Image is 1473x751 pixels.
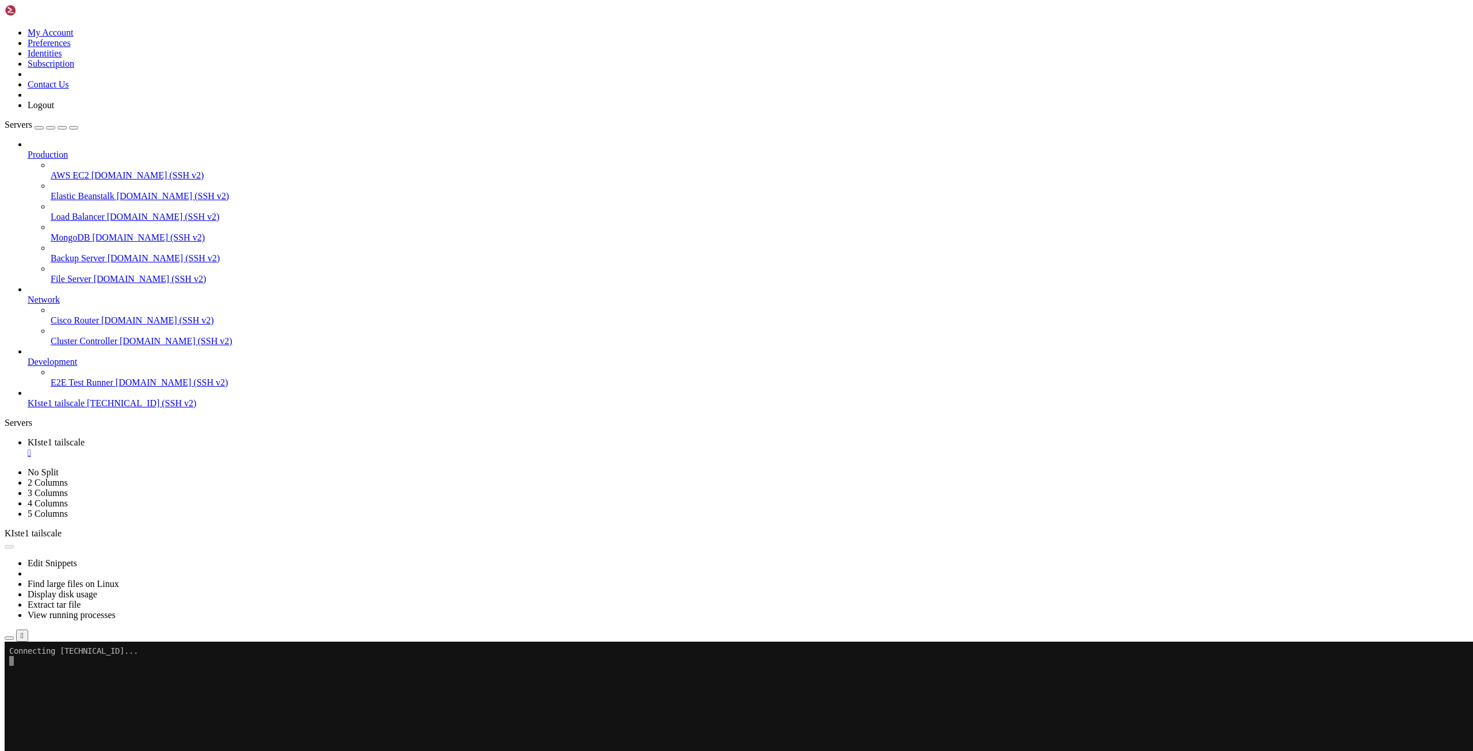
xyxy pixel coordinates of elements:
li: AWS EC2 [DOMAIN_NAME] (SSH v2) [51,160,1468,181]
a: MongoDB [DOMAIN_NAME] (SSH v2) [51,232,1468,243]
span: [TECHNICAL_ID] (SSH v2) [87,398,196,408]
button:  [16,630,28,642]
span: [DOMAIN_NAME] (SSH v2) [116,378,228,387]
a: Servers [5,120,78,129]
span: Backup Server [51,253,105,263]
span: [DOMAIN_NAME] (SSH v2) [108,253,220,263]
a: Edit Snippets [28,558,77,568]
li: E2E Test Runner [DOMAIN_NAME] (SSH v2) [51,367,1468,388]
span: [DOMAIN_NAME] (SSH v2) [94,274,207,284]
a: 2 Columns [28,478,68,487]
a: Logout [28,100,54,110]
span: Network [28,295,60,304]
span: KIste1 tailscale [5,528,62,538]
span: [DOMAIN_NAME] (SSH v2) [120,336,232,346]
a: File Server [DOMAIN_NAME] (SSH v2) [51,274,1468,284]
li: Load Balancer [DOMAIN_NAME] (SSH v2) [51,201,1468,222]
span: MongoDB [51,232,90,242]
img: Shellngn [5,5,71,16]
a: Display disk usage [28,589,97,599]
a: No Split [28,467,59,477]
a: Identities [28,48,62,58]
a: Extract tar file [28,600,81,609]
span: Production [28,150,68,159]
a: KIste1 tailscale [28,437,1468,458]
span: KIste1 tailscale [28,437,85,447]
span: File Server [51,274,91,284]
a: Load Balancer [DOMAIN_NAME] (SSH v2) [51,212,1468,222]
li: Cluster Controller [DOMAIN_NAME] (SSH v2) [51,326,1468,346]
a: My Account [28,28,74,37]
div:  [21,631,24,640]
a: Preferences [28,38,71,48]
li: MongoDB [DOMAIN_NAME] (SSH v2) [51,222,1468,243]
a: Contact Us [28,79,69,89]
span: [DOMAIN_NAME] (SSH v2) [107,212,220,222]
li: KIste1 tailscale [TECHNICAL_ID] (SSH v2) [28,388,1468,409]
a: 5 Columns [28,509,68,519]
span: Cisco Router [51,315,99,325]
span: Development [28,357,77,367]
span: E2E Test Runner [51,378,113,387]
a: KIste1 tailscale [TECHNICAL_ID] (SSH v2) [28,398,1468,409]
span: [DOMAIN_NAME] (SSH v2) [92,232,205,242]
a: 4 Columns [28,498,68,508]
a: Elastic Beanstalk [DOMAIN_NAME] (SSH v2) [51,191,1468,201]
li: Backup Server [DOMAIN_NAME] (SSH v2) [51,243,1468,264]
a: Production [28,150,1468,160]
li: Production [28,139,1468,284]
li: Network [28,284,1468,346]
li: Cisco Router [DOMAIN_NAME] (SSH v2) [51,305,1468,326]
a: Backup Server [DOMAIN_NAME] (SSH v2) [51,253,1468,264]
a: Network [28,295,1468,305]
a: Find large files on Linux [28,579,119,589]
span: Load Balancer [51,212,105,222]
x-row: Connecting [TECHNICAL_ID]... [5,5,1323,14]
li: Development [28,346,1468,388]
span: [DOMAIN_NAME] (SSH v2) [117,191,230,201]
a: Development [28,357,1468,367]
a: E2E Test Runner [DOMAIN_NAME] (SSH v2) [51,378,1468,388]
span: [DOMAIN_NAME] (SSH v2) [91,170,204,180]
a: Subscription [28,59,74,68]
a: 3 Columns [28,488,68,498]
a: Cisco Router [DOMAIN_NAME] (SSH v2) [51,315,1468,326]
span: AWS EC2 [51,170,89,180]
a: View running processes [28,610,116,620]
span: Elastic Beanstalk [51,191,115,201]
span: [DOMAIN_NAME] (SSH v2) [101,315,214,325]
span: Cluster Controller [51,336,117,346]
div: (0, 1) [5,14,9,24]
span: KIste1 tailscale [28,398,85,408]
li: File Server [DOMAIN_NAME] (SSH v2) [51,264,1468,284]
a:  [28,448,1468,458]
div: Servers [5,418,1468,428]
span: Servers [5,120,32,129]
a: AWS EC2 [DOMAIN_NAME] (SSH v2) [51,170,1468,181]
a: Cluster Controller [DOMAIN_NAME] (SSH v2) [51,336,1468,346]
li: Elastic Beanstalk [DOMAIN_NAME] (SSH v2) [51,181,1468,201]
